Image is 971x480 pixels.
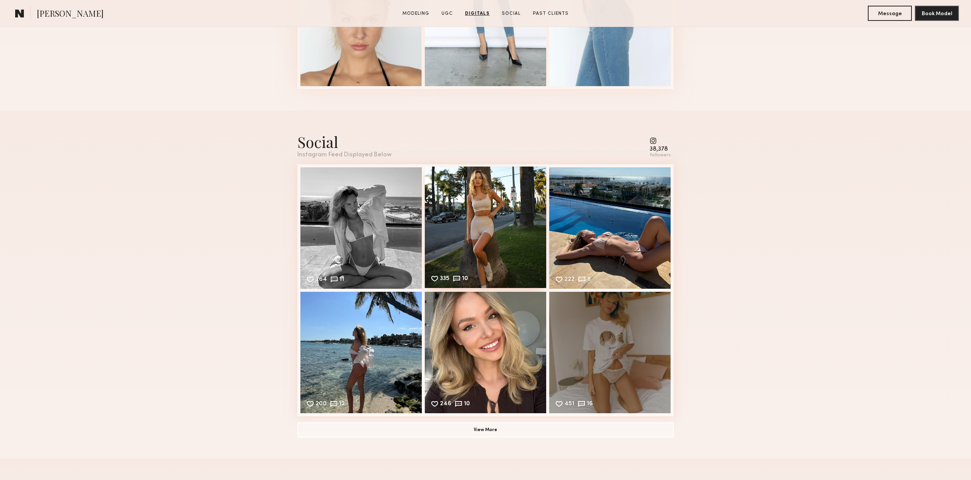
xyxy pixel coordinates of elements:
[316,277,327,283] div: 264
[399,10,432,17] a: Modeling
[564,277,575,283] div: 222
[438,10,456,17] a: UGC
[587,277,591,283] div: 8
[650,153,671,158] div: followers
[915,6,959,21] button: Book Model
[339,401,345,408] div: 12
[37,8,104,21] span: [PERSON_NAME]
[868,6,912,21] button: Message
[462,10,493,17] a: Digitals
[650,146,671,152] div: 38,378
[564,401,574,408] div: 451
[297,422,674,438] button: View More
[297,152,391,158] div: Instagram Feed Displayed Below
[530,10,572,17] a: Past Clients
[499,10,524,17] a: Social
[462,276,468,283] div: 10
[464,401,470,408] div: 10
[339,277,344,283] div: 11
[440,401,451,408] div: 246
[297,132,391,152] div: Social
[440,276,449,283] div: 335
[915,10,959,16] a: Book Model
[587,401,593,408] div: 16
[316,401,327,408] div: 200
